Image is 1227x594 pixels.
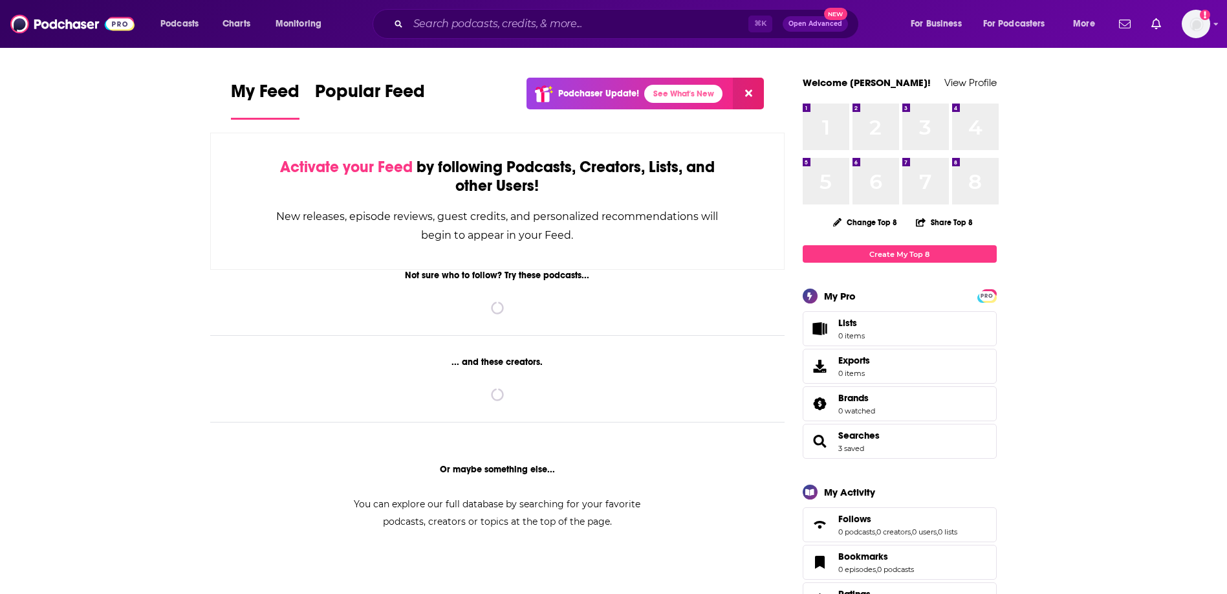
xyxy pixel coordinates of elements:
[807,553,833,571] a: Bookmarks
[911,15,962,33] span: For Business
[266,14,338,34] button: open menu
[803,545,997,580] span: Bookmarks
[807,320,833,338] span: Lists
[803,507,997,542] span: Follows
[938,527,957,536] a: 0 lists
[1114,13,1136,35] a: Show notifications dropdown
[838,513,871,525] span: Follows
[807,432,833,450] a: Searches
[803,424,997,459] span: Searches
[824,486,875,498] div: My Activity
[838,430,880,441] a: Searches
[807,516,833,534] a: Follows
[838,551,914,562] a: Bookmarks
[975,14,1064,34] button: open menu
[315,80,425,110] span: Popular Feed
[838,392,869,404] span: Brands
[783,16,848,32] button: Open AdvancedNew
[983,15,1045,33] span: For Podcasters
[280,157,413,177] span: Activate your Feed
[558,88,639,99] p: Podchaser Update!
[902,14,978,34] button: open menu
[838,369,870,378] span: 0 items
[210,270,785,281] div: Not sure who to follow? Try these podcasts...
[1182,10,1210,38] img: User Profile
[877,565,914,574] a: 0 podcasts
[825,214,906,230] button: Change Top 8
[276,207,720,245] div: New releases, episode reviews, guest credits, and personalized recommendations will begin to appe...
[1182,10,1210,38] button: Show profile menu
[408,14,748,34] input: Search podcasts, credits, & more...
[807,357,833,375] span: Exports
[160,15,199,33] span: Podcasts
[838,513,957,525] a: Follows
[748,16,772,32] span: ⌘ K
[803,245,997,263] a: Create My Top 8
[838,355,870,366] span: Exports
[876,527,911,536] a: 0 creators
[1146,13,1166,35] a: Show notifications dropdown
[803,349,997,384] a: Exports
[838,551,888,562] span: Bookmarks
[803,311,997,346] a: Lists
[876,565,877,574] span: ,
[276,15,321,33] span: Monitoring
[803,386,997,421] span: Brands
[231,80,299,120] a: My Feed
[838,406,875,415] a: 0 watched
[824,290,856,302] div: My Pro
[788,21,842,27] span: Open Advanced
[838,527,875,536] a: 0 podcasts
[315,80,425,120] a: Popular Feed
[979,291,995,300] a: PRO
[1073,15,1095,33] span: More
[875,527,876,536] span: ,
[1182,10,1210,38] span: Logged in as KellyG
[838,444,864,453] a: 3 saved
[803,76,931,89] a: Welcome [PERSON_NAME]!
[151,14,215,34] button: open menu
[644,85,722,103] a: See What's New
[276,158,720,195] div: by following Podcasts, Creators, Lists, and other Users!
[223,15,250,33] span: Charts
[210,357,785,368] div: ... and these creators.
[338,496,657,531] div: You can explore our full database by searching for your favorite podcasts, creators or topics at ...
[1200,10,1210,20] svg: Add a profile image
[944,76,997,89] a: View Profile
[807,395,833,413] a: Brands
[915,210,973,235] button: Share Top 8
[838,565,876,574] a: 0 episodes
[911,527,912,536] span: ,
[979,291,995,301] span: PRO
[824,8,847,20] span: New
[214,14,258,34] a: Charts
[937,527,938,536] span: ,
[912,527,937,536] a: 0 users
[385,9,871,39] div: Search podcasts, credits, & more...
[838,317,857,329] span: Lists
[838,331,865,340] span: 0 items
[210,464,785,475] div: Or maybe something else...
[10,12,135,36] img: Podchaser - Follow, Share and Rate Podcasts
[231,80,299,110] span: My Feed
[838,392,875,404] a: Brands
[1064,14,1111,34] button: open menu
[838,317,865,329] span: Lists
